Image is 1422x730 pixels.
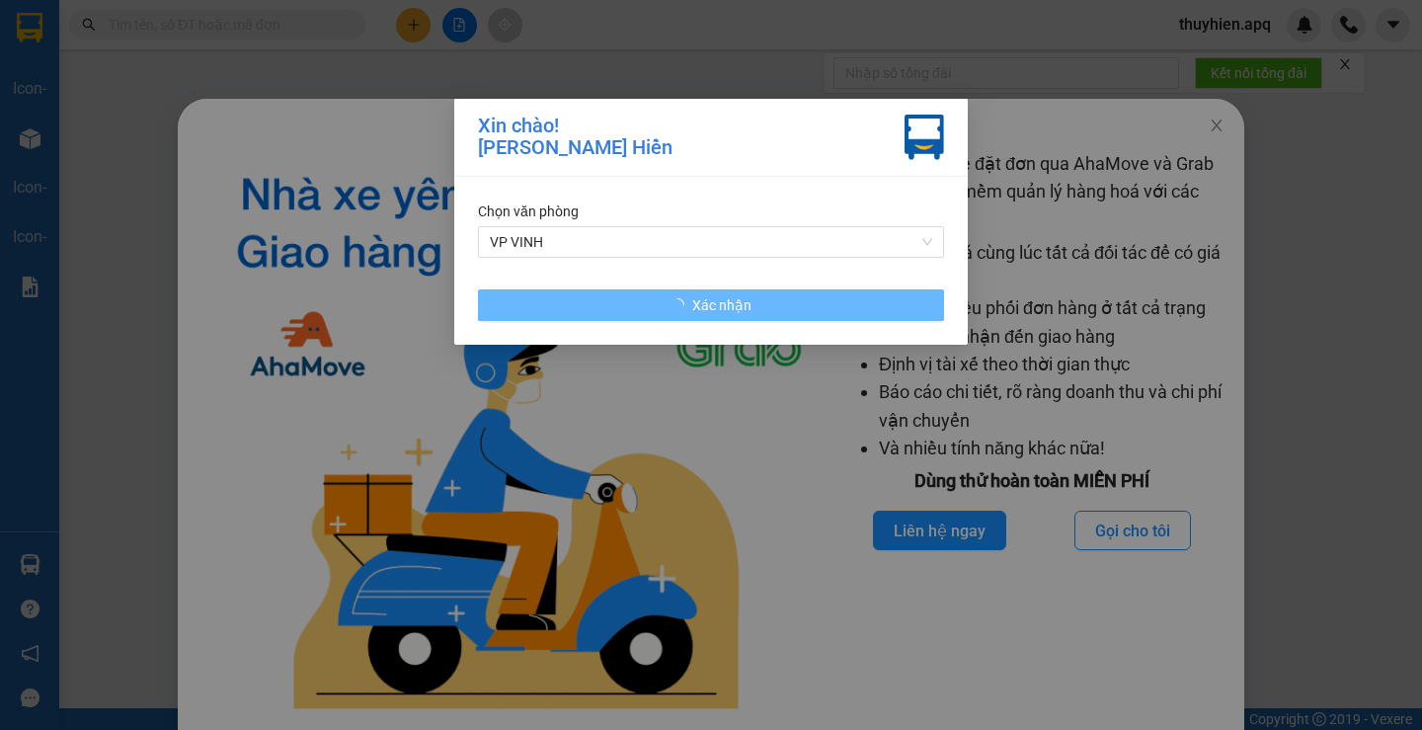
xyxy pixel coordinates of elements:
[478,289,944,321] button: Xác nhận
[490,227,932,257] span: VP VINH
[692,294,751,316] span: Xác nhận
[905,115,944,160] img: vxr-icon
[478,115,672,160] div: Xin chào! [PERSON_NAME] Hiền
[478,201,944,222] div: Chọn văn phòng
[671,298,692,312] span: loading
